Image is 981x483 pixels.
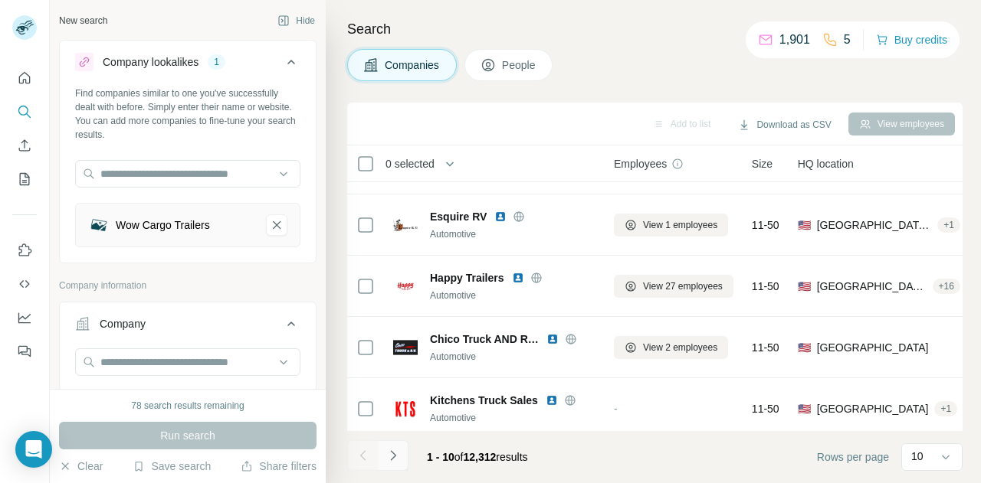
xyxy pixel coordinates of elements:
h4: Search [347,18,963,40]
img: Wow Cargo Trailers-logo [88,214,110,236]
button: Company [60,305,316,348]
img: Logo of Happy Trailers [393,274,418,299]
button: View 27 employees [614,275,733,298]
button: Wow Cargo Trailers-remove-button [266,214,287,236]
img: Logo of Chico Truck AND R.V. [393,335,418,360]
span: 1 - 10 [427,451,454,463]
button: Use Surfe API [12,270,37,298]
button: Dashboard [12,304,37,331]
span: 🇺🇸 [798,340,811,355]
p: Company information [59,279,317,292]
button: Use Surfe on LinkedIn [12,237,37,264]
button: My lists [12,165,37,193]
div: New search [59,14,107,28]
span: Esquire RV [430,209,487,224]
span: - [614,403,618,415]
div: Automotive [430,350,595,364]
div: + 16 [933,279,960,293]
button: Buy credits [876,29,947,51]
span: 11-50 [752,217,779,233]
span: Kitchens Truck Sales [430,393,538,408]
span: 🇺🇸 [798,401,811,416]
p: 5 [844,31,851,49]
span: View 27 employees [643,279,723,293]
button: Feedback [12,338,37,365]
span: 0 selected [386,156,435,171]
div: Automotive [430,411,595,425]
span: [GEOGRAPHIC_DATA] [817,401,929,416]
span: 11-50 [752,340,779,355]
button: Save search [133,459,211,474]
img: Logo of Kitchens Truck Sales [393,397,418,421]
div: Company [100,316,146,331]
img: LinkedIn logo [546,394,558,406]
button: Hide [267,9,326,32]
button: Enrich CSV [12,132,37,159]
button: Quick start [12,64,37,92]
img: Logo of Esquire RV [393,213,418,237]
span: results [427,451,528,463]
span: HQ location [798,156,854,171]
span: 🇺🇸 [798,217,811,233]
span: Companies [385,57,441,73]
span: Happy Trailers [430,270,504,286]
span: Chico Truck AND R.V. [430,331,539,347]
img: Avatar [12,15,37,40]
div: + 1 [934,402,957,416]
button: Navigate to next page [378,440,408,471]
img: LinkedIn logo [512,272,524,284]
button: Clear [59,459,103,474]
button: View 1 employees [614,214,728,237]
span: View 2 employees [643,341,717,354]
div: Open Intercom Messenger [15,431,52,468]
div: 78 search results remaining [131,399,244,413]
div: Find companies similar to one you've successfully dealt with before. Simply enter their name or w... [75,86,300,142]
span: 12,312 [464,451,497,463]
span: Rows per page [817,449,889,465]
img: LinkedIn logo [494,210,507,223]
button: Download as CSV [727,113,842,136]
button: Search [12,98,37,126]
button: Share filters [241,459,317,474]
span: Size [752,156,773,171]
div: Automotive [430,289,595,302]
div: Company lookalikes [103,54,198,70]
div: + 1 [937,218,960,232]
span: 11-50 [752,279,779,294]
span: View 1 employees [643,218,717,232]
span: [GEOGRAPHIC_DATA], [US_STATE] [817,279,927,294]
button: Company lookalikes1 [60,44,316,86]
div: 1 [208,55,225,69]
p: 10 [911,449,924,464]
p: 1,901 [779,31,810,49]
div: Automotive [430,227,595,241]
span: Employees [614,156,667,171]
span: [GEOGRAPHIC_DATA] [817,340,929,355]
img: LinkedIn logo [546,333,559,345]
span: People [502,57,537,73]
div: Wow Cargo Trailers [116,217,210,233]
span: 11-50 [752,401,779,416]
span: [GEOGRAPHIC_DATA], [US_STATE] [817,217,932,233]
span: of [454,451,464,463]
span: 🇺🇸 [798,279,811,294]
button: View 2 employees [614,336,728,359]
